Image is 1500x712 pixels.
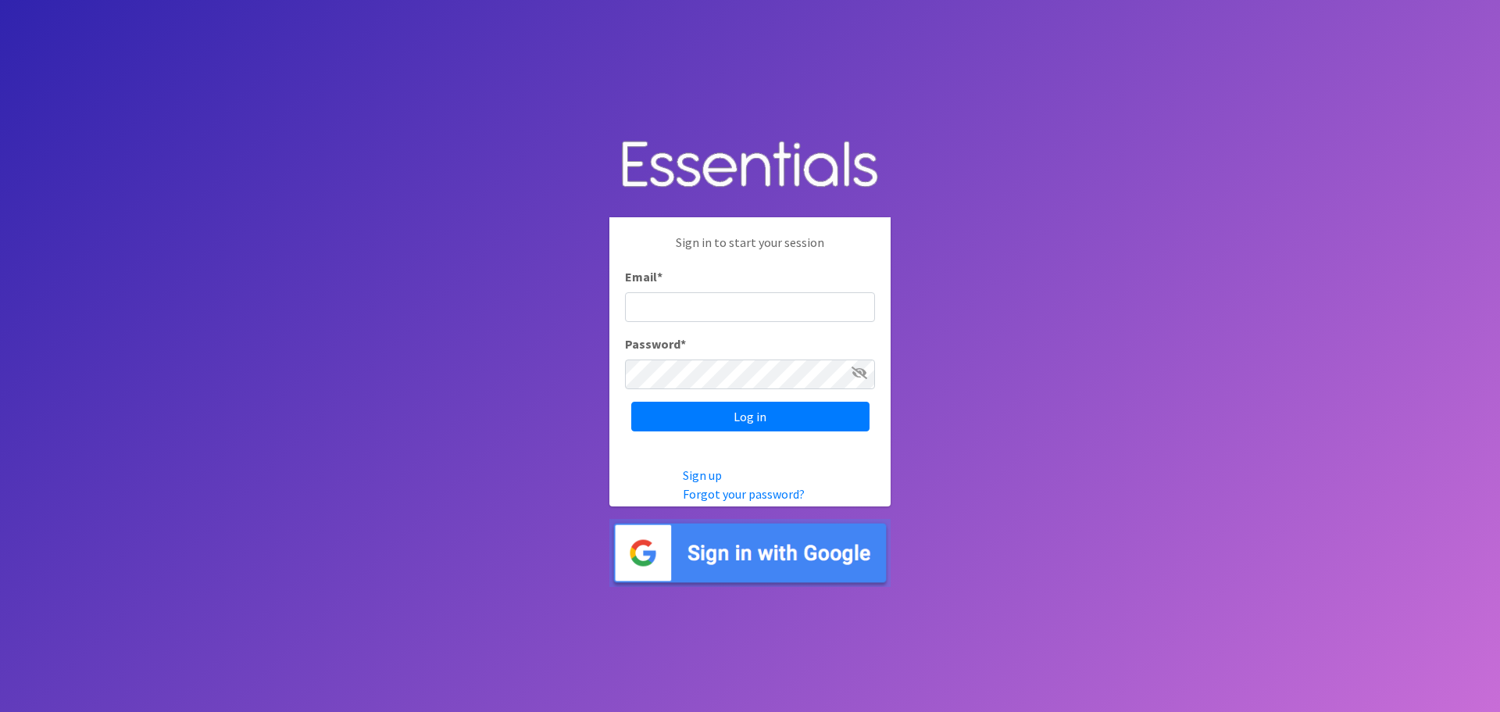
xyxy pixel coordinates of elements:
[683,486,805,502] a: Forgot your password?
[625,233,875,267] p: Sign in to start your session
[625,267,662,286] label: Email
[683,467,722,483] a: Sign up
[657,269,662,284] abbr: required
[631,402,870,431] input: Log in
[680,336,686,352] abbr: required
[609,125,891,206] img: Human Essentials
[625,335,686,353] label: Password
[609,519,891,587] img: Sign in with Google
